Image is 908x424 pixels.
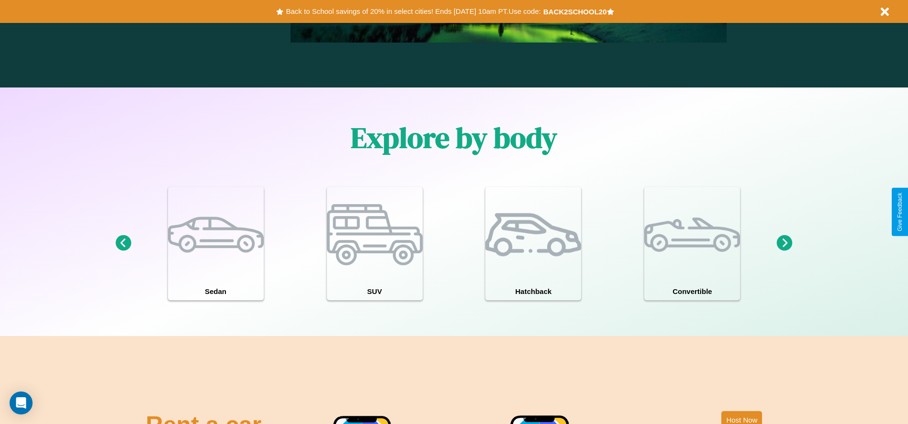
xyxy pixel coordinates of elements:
[168,283,264,300] h4: Sedan
[485,283,581,300] h4: Hatchback
[283,5,543,18] button: Back to School savings of 20% in select cities! Ends [DATE] 10am PT.Use code:
[10,391,33,414] div: Open Intercom Messenger
[351,118,557,157] h1: Explore by body
[327,283,423,300] h4: SUV
[897,193,903,231] div: Give Feedback
[543,8,607,16] b: BACK2SCHOOL20
[644,283,740,300] h4: Convertible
